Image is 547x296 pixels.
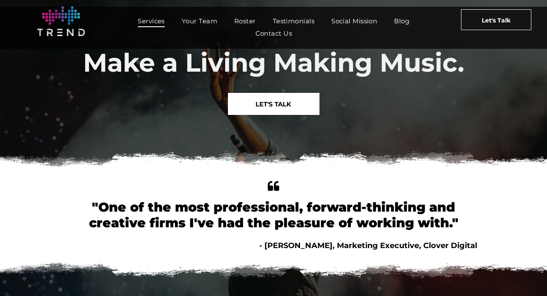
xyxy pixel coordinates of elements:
span: Make a Living Making Music. [83,47,464,78]
a: Services [129,15,173,27]
span: LET'S TALK [255,93,291,115]
span: Let's Talk [482,10,511,31]
img: logo [37,6,85,36]
a: Let's Talk [461,9,531,30]
iframe: Chat Widget [505,255,547,296]
a: LET'S TALK [228,93,319,115]
a: Blog [386,15,418,27]
span: Services [138,15,165,27]
span: - [PERSON_NAME], Marketing Executive, Clover Digital [259,241,477,250]
a: Contact Us [247,27,301,39]
a: Roster [226,15,264,27]
a: Testimonials [264,15,323,27]
a: Your Team [173,15,226,27]
font: "One of the most professional, forward-thinking and creative firms I've had the pleasure of worki... [89,199,458,231]
a: Social Mission [323,15,386,27]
